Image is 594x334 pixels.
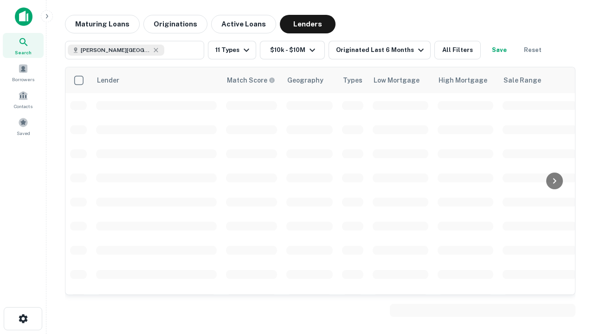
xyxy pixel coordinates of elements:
button: All Filters [434,41,481,59]
a: Contacts [3,87,44,112]
iframe: Chat Widget [548,230,594,275]
div: Sale Range [504,75,541,86]
button: Lenders [280,15,336,33]
div: Capitalize uses an advanced AI algorithm to match your search with the best lender. The match sco... [227,75,275,85]
th: Types [337,67,368,93]
div: Low Mortgage [374,75,420,86]
th: Low Mortgage [368,67,433,93]
button: Save your search to get updates of matches that match your search criteria. [484,41,514,59]
button: Active Loans [211,15,276,33]
button: Originated Last 6 Months [329,41,431,59]
h6: Match Score [227,75,273,85]
button: Reset [518,41,548,59]
th: Capitalize uses an advanced AI algorithm to match your search with the best lender. The match sco... [221,67,282,93]
button: $10k - $10M [260,41,325,59]
div: Types [343,75,362,86]
div: Originated Last 6 Months [336,45,426,56]
span: Saved [17,129,30,137]
th: Sale Range [498,67,581,93]
a: Saved [3,114,44,139]
div: High Mortgage [439,75,487,86]
th: High Mortgage [433,67,498,93]
a: Search [3,33,44,58]
img: capitalize-icon.png [15,7,32,26]
div: Lender [97,75,119,86]
th: Lender [91,67,221,93]
a: Borrowers [3,60,44,85]
button: Maturing Loans [65,15,140,33]
th: Geography [282,67,337,93]
span: Search [15,49,32,56]
button: Originations [143,15,207,33]
div: Geography [287,75,323,86]
span: Borrowers [12,76,34,83]
span: Contacts [14,103,32,110]
button: 11 Types [208,41,256,59]
span: [PERSON_NAME][GEOGRAPHIC_DATA], [GEOGRAPHIC_DATA] [81,46,150,54]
